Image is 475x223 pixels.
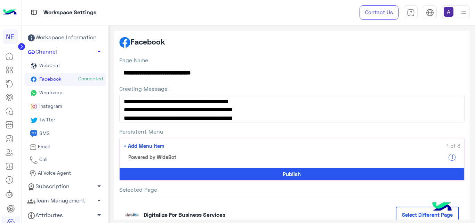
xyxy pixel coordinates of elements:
[24,208,106,222] a: Attributes
[119,36,165,48] h5: Facebook
[128,153,176,161] span: Powered by WideBot
[3,29,18,44] div: NE
[404,5,418,20] a: tab
[24,73,106,86] a: FacebookConnected
[144,211,225,218] h4: Digitalize For Business Services
[30,129,38,138] img: sms icon
[446,142,460,150] span: 1 of 3
[396,207,459,223] button: Select Different Page
[430,195,454,220] img: hulul-logo.png
[125,207,139,222] img: 251601264694822
[407,9,415,17] img: tab
[119,186,465,193] label: Selected Page
[123,142,164,150] span: + Add Menu Item
[24,180,106,194] a: Subscription
[24,31,106,45] a: Workspace Information
[360,5,398,20] a: Contact Us
[30,8,38,17] img: tab
[24,59,106,73] a: WebChat
[119,128,465,135] label: Persistent Menu
[38,117,55,122] span: Twitter
[38,62,60,68] span: WebChat
[95,211,103,219] span: arrow_drop_down
[43,8,96,17] p: Workspace Settings
[78,75,103,82] span: Connected
[24,86,106,100] a: Whatsapp
[426,9,434,17] img: tab
[38,130,50,136] span: SMS
[24,127,106,141] a: sms iconSMS
[38,103,62,109] span: Instagram
[95,47,103,56] span: arrow_drop_up
[95,196,103,205] span: arrow_drop_down
[38,156,47,162] span: Call
[119,85,465,92] label: Greeting Message
[24,194,106,208] a: Team Management
[38,89,63,95] span: Whatsapp
[24,153,106,167] a: Call
[3,5,17,20] img: Logo
[95,182,103,190] span: arrow_drop_down
[444,7,453,17] img: userImage
[449,154,456,161] a: i
[24,45,106,59] a: Channel
[24,113,106,127] a: Twitter
[37,170,71,176] span: AI Voice Agent
[24,167,106,180] a: AI Voice Agent
[24,141,106,153] a: Email
[120,168,465,180] button: Publish
[37,143,50,149] span: Email
[38,76,62,82] span: Facebook
[459,8,468,17] img: profile
[24,100,106,113] a: Instagram
[120,138,465,150] button: + Add Menu Item1 of 3
[119,56,465,64] label: Page Name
